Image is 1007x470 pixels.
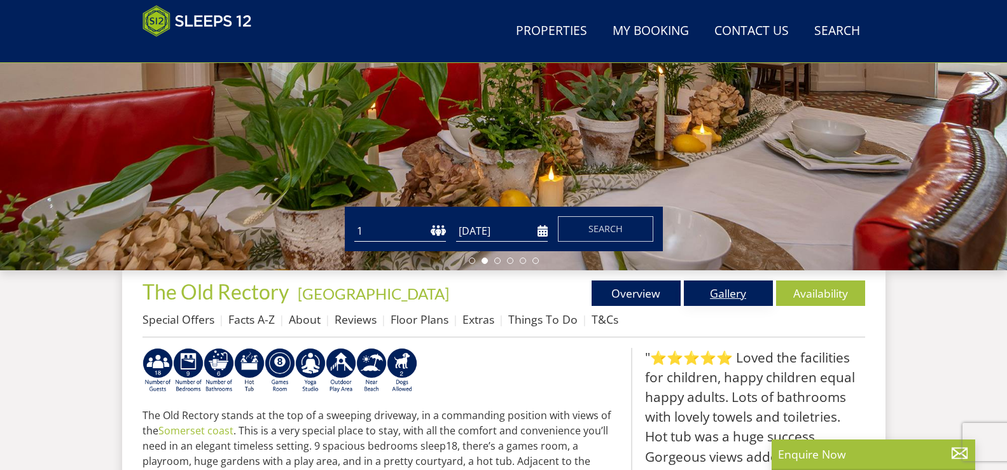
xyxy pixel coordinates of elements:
a: Contact Us [709,17,794,46]
a: Things To Do [508,312,578,327]
img: AD_4nXeaH8LQVKeQ8SA5JgjSjrs2k3TxxALjhnyrGxxf6sBYFLMUnGARF7yOPKmcCG3y2uvhpnR0z_47dEUtdSs99odqKh5IX... [204,348,234,394]
span: The Old Rectory [142,279,289,304]
a: Floor Plans [391,312,448,327]
a: T&Cs [592,312,618,327]
p: Enquire Now [778,446,969,462]
a: My Booking [608,17,694,46]
a: Overview [592,280,681,306]
img: AD_4nXdrZMsjcYNLGsKuA84hRzvIbesVCpXJ0qqnwZoX5ch9Zjv73tWe4fnFRs2gJ9dSiUubhZXckSJX_mqrZBmYExREIfryF... [265,348,295,394]
img: AD_4nXfjdDqPkGBf7Vpi6H87bmAUe5GYCbodrAbU4sf37YN55BCjSXGx5ZgBV7Vb9EJZsXiNVuyAiuJUB3WVt-w9eJ0vaBcHg... [326,348,356,394]
input: Arrival Date [456,221,548,242]
span: - [293,284,449,303]
a: Availability [776,280,865,306]
a: Reviews [335,312,377,327]
button: Search [558,216,653,242]
img: AD_4nXeYoMcgKnrzUNUTlDLqJOj9Yv7RU0E1ykQhx4XGvILJMoWH8oNE8gqm2YzowIOduh3FQAM8K_tQMiSsH1u8B_u580_vG... [142,348,173,394]
a: The Old Rectory [142,279,293,304]
iframe: Customer reviews powered by Trustpilot [136,45,270,55]
img: Sleeps 12 [142,5,252,37]
img: AD_4nXcpX5uDwed6-YChlrI2BYOgXwgg3aqYHOhRm0XfZB-YtQW2NrmeCr45vGAfVKUq4uWnc59ZmEsEzoF5o39EWARlT1ewO... [234,348,265,394]
a: Search [809,17,865,46]
a: Extras [462,312,494,327]
a: [GEOGRAPHIC_DATA] [298,284,449,303]
a: Gallery [684,280,773,306]
a: Somerset coast [158,424,233,438]
a: Facts A-Z [228,312,275,327]
a: Properties [511,17,592,46]
img: AD_4nXe7lJTbYb9d3pOukuYsm3GQOjQ0HANv8W51pVFfFFAC8dZrqJkVAnU455fekK_DxJuzpgZXdFqYqXRzTpVfWE95bX3Bz... [356,348,387,394]
img: AD_4nXe7_8LrJK20fD9VNWAdfykBvHkWcczWBt5QOadXbvIwJqtaRaRf-iI0SeDpMmH1MdC9T1Vy22FMXzzjMAvSuTB5cJ7z5... [387,348,417,394]
span: Search [588,223,623,235]
a: Special Offers [142,312,214,327]
img: AD_4nXcRV6P30fiR8iraYFozW6le9Vk86fgJjC-9F-1XNA85-Uc4EHnrgk24MqOhLr5sK5I_EAKMwzcAZyN0iVKWc3J2Svvhk... [295,348,326,394]
img: AD_4nXdLde3ZZ2q3Uy5ie5nrW53LbXubelhvf7-ZgcT-tq9UJsfB7O__-EXBdC7Mm9KjXjtLBsB2k1buDtXwiHXdJx50VHqvw... [173,348,204,394]
a: About [289,312,321,327]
